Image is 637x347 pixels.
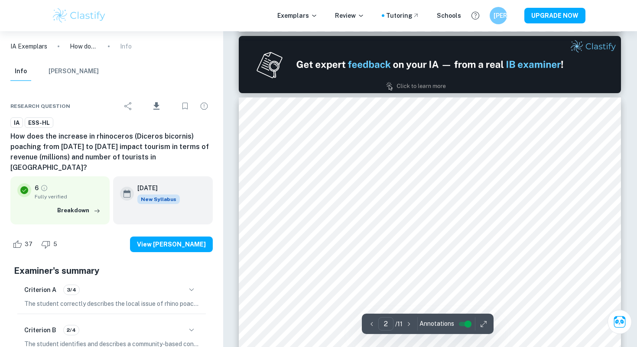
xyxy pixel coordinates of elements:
img: Ad [239,36,621,93]
div: Report issue [195,97,213,115]
span: ESS-HL [25,119,53,127]
div: Dislike [39,237,62,251]
button: Info [10,62,31,81]
button: Ask Clai [608,310,632,334]
span: Research question [10,102,70,110]
span: Annotations [419,319,454,328]
span: 3/4 [64,286,79,294]
div: Download [139,95,175,117]
button: [PERSON_NAME] [490,7,507,24]
h6: How does the increase in rhinoceros (Diceros bicornis) poaching from [DATE] to [DATE] impact tour... [10,131,213,173]
p: 6 [35,183,39,193]
img: Clastify logo [52,7,107,24]
div: Starting from the May 2026 session, the ESS IA requirements have changed. We created this exempla... [137,195,180,204]
h5: Examiner's summary [14,264,209,277]
a: ESS-HL [25,117,53,128]
div: Like [10,237,37,251]
span: 37 [20,240,37,249]
h6: Criterion A [24,285,56,295]
p: Info [120,42,132,51]
h6: [DATE] [137,183,173,193]
a: Grade fully verified [40,184,48,192]
button: UPGRADE NOW [524,8,585,23]
button: Breakdown [55,204,103,217]
div: Share [120,97,137,115]
button: Help and Feedback [468,8,483,23]
span: 2/4 [64,326,79,334]
a: Tutoring [386,11,419,20]
p: Review [335,11,364,20]
span: 5 [49,240,62,249]
h6: Criterion B [24,325,56,335]
a: IA Exemplars [10,42,47,51]
span: IA [11,119,23,127]
a: IA [10,117,23,128]
a: Schools [437,11,461,20]
button: View [PERSON_NAME] [130,237,213,252]
p: The student correctly describes the local issue of rhino poaching and its significant impact on t... [24,299,199,308]
button: [PERSON_NAME] [49,62,99,81]
span: Fully verified [35,193,103,201]
span: New Syllabus [137,195,180,204]
p: Exemplars [277,11,318,20]
p: / 11 [395,319,403,329]
p: How does the increase in rhinoceros (Diceros bicornis) poaching from [DATE] to [DATE] impact tour... [70,42,97,51]
h6: [PERSON_NAME] [494,11,504,20]
div: Bookmark [176,97,194,115]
